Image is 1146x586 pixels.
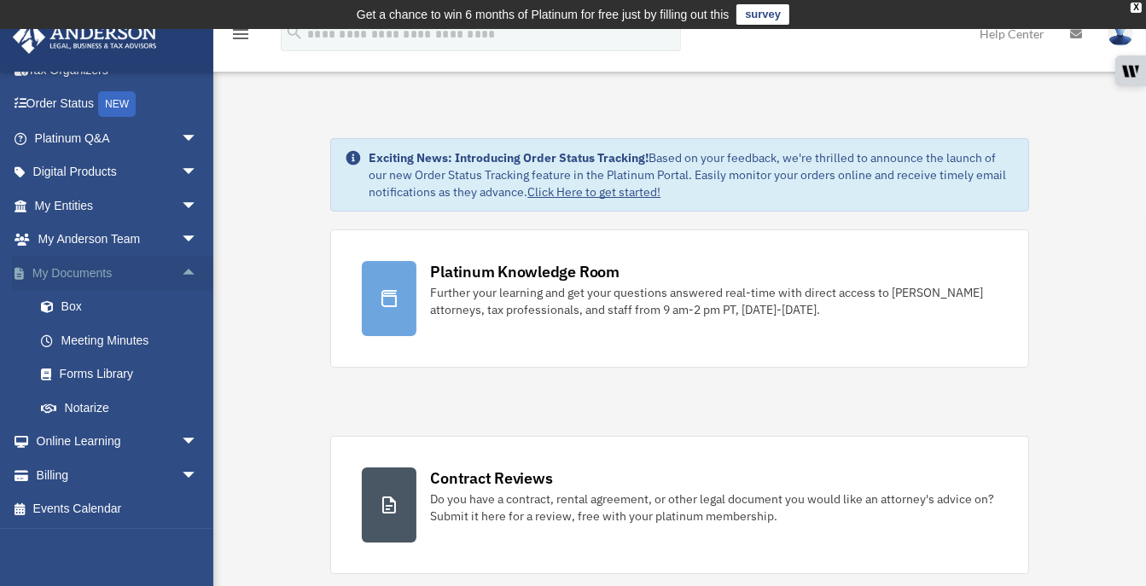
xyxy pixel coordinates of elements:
[8,20,162,54] img: Anderson Advisors Platinum Portal
[230,30,251,44] a: menu
[230,24,251,44] i: menu
[1108,21,1133,46] img: User Pic
[181,256,215,291] span: arrow_drop_up
[24,357,224,392] a: Forms Library
[1131,3,1142,13] div: close
[430,490,997,525] div: Do you have a contract, rental agreement, or other legal document you would like an attorney's ad...
[527,184,660,200] a: Click Here to get started!
[181,121,215,156] span: arrow_drop_down
[12,256,224,290] a: My Documentsarrow_drop_up
[357,4,730,25] div: Get a chance to win 6 months of Platinum for free just by filling out this
[736,4,789,25] a: survey
[430,261,620,282] div: Platinum Knowledge Room
[24,323,224,357] a: Meeting Minutes
[12,425,224,459] a: Online Learningarrow_drop_down
[12,458,224,492] a: Billingarrow_drop_down
[285,23,304,42] i: search
[12,492,224,526] a: Events Calendar
[12,189,224,223] a: My Entitiesarrow_drop_down
[24,290,224,324] a: Box
[369,149,1014,200] div: Based on your feedback, we're thrilled to announce the launch of our new Order Status Tracking fe...
[430,284,997,318] div: Further your learning and get your questions answered real-time with direct access to [PERSON_NAM...
[12,155,224,189] a: Digital Productsarrow_drop_down
[430,467,552,489] div: Contract Reviews
[12,223,224,257] a: My Anderson Teamarrow_drop_down
[181,223,215,258] span: arrow_drop_down
[181,425,215,460] span: arrow_drop_down
[98,91,136,117] div: NEW
[12,87,224,122] a: Order StatusNEW
[181,189,215,223] span: arrow_drop_down
[369,150,649,165] strong: Exciting News: Introducing Order Status Tracking!
[12,121,224,155] a: Platinum Q&Aarrow_drop_down
[181,458,215,493] span: arrow_drop_down
[181,155,215,190] span: arrow_drop_down
[330,229,1028,368] a: Platinum Knowledge Room Further your learning and get your questions answered real-time with dire...
[24,391,224,425] a: Notarize
[330,436,1028,574] a: Contract Reviews Do you have a contract, rental agreement, or other legal document you would like...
